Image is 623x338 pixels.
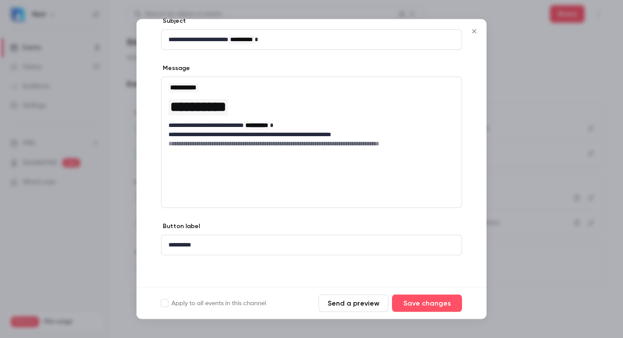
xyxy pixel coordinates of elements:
[161,77,462,154] div: editor
[161,236,462,255] div: editor
[465,23,483,40] button: Close
[318,295,388,312] button: Send a preview
[161,299,266,308] label: Apply to all events in this channel
[161,30,462,50] div: editor
[161,64,190,73] label: Message
[392,295,462,312] button: Save changes
[161,17,186,26] label: Subject
[161,222,200,231] label: Button label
